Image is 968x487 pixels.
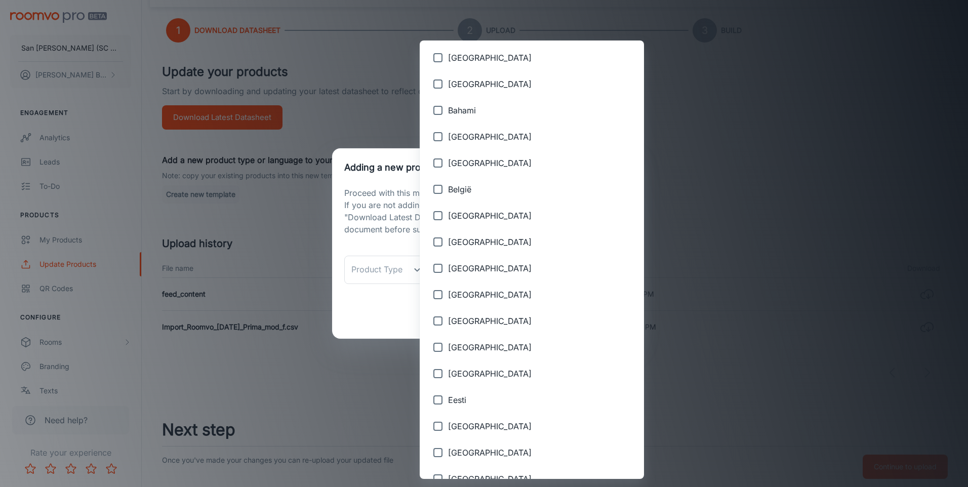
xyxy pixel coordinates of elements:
span: [GEOGRAPHIC_DATA] [448,236,636,248]
span: [GEOGRAPHIC_DATA] [448,473,636,485]
span: [GEOGRAPHIC_DATA] [448,289,636,301]
span: [GEOGRAPHIC_DATA] [448,262,636,274]
span: [GEOGRAPHIC_DATA] [448,420,636,432]
span: [GEOGRAPHIC_DATA] [448,131,636,143]
span: [GEOGRAPHIC_DATA] [448,52,636,64]
span: Eesti [448,394,636,406]
span: [GEOGRAPHIC_DATA] [448,341,636,353]
span: Bahami [448,104,636,116]
span: [GEOGRAPHIC_DATA] [448,210,636,222]
span: [GEOGRAPHIC_DATA] [448,315,636,327]
span: [GEOGRAPHIC_DATA] [448,157,636,169]
span: [GEOGRAPHIC_DATA] [448,78,636,90]
span: België [448,183,636,195]
span: [GEOGRAPHIC_DATA] [448,447,636,459]
span: [GEOGRAPHIC_DATA] [448,368,636,380]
